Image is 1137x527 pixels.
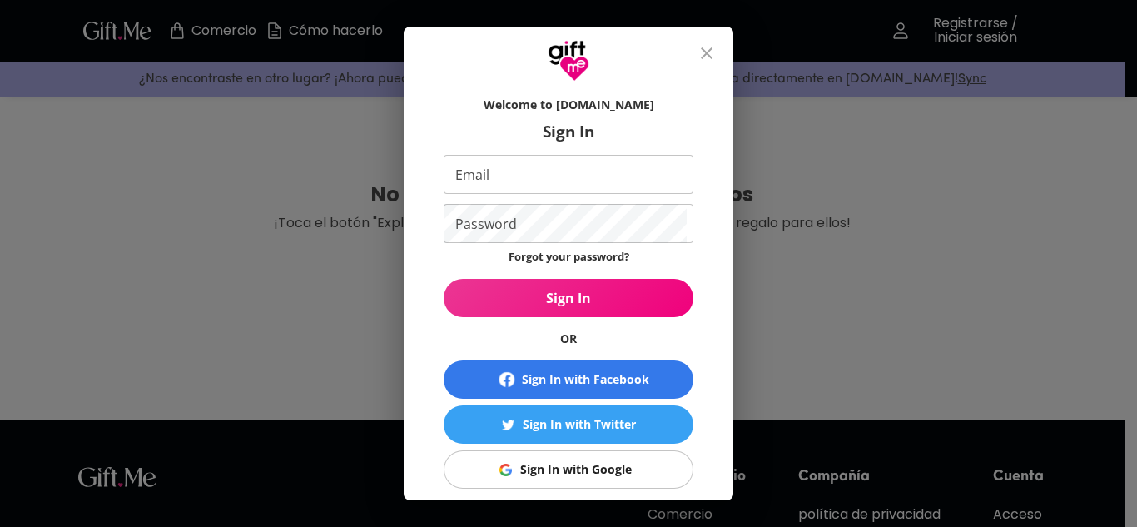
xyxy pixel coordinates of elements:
[444,331,693,347] h6: OR
[444,279,693,317] button: Sign In
[444,360,693,399] button: Sign In with Facebook
[548,40,589,82] img: GiftMe Logo
[502,419,514,431] img: Sign In with Twitter
[444,405,693,444] button: Sign In with TwitterSign In with Twitter
[523,415,636,434] div: Sign In with Twitter
[522,370,649,389] div: Sign In with Facebook
[444,450,693,489] button: Sign In with GoogleSign In with Google
[444,97,693,113] h6: Welcome to [DOMAIN_NAME]
[444,122,693,142] h6: Sign In
[509,249,629,264] a: Forgot your password?
[520,460,632,479] div: Sign In with Google
[499,464,512,476] img: Sign In with Google
[444,289,693,307] span: Sign In
[687,33,727,73] button: close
